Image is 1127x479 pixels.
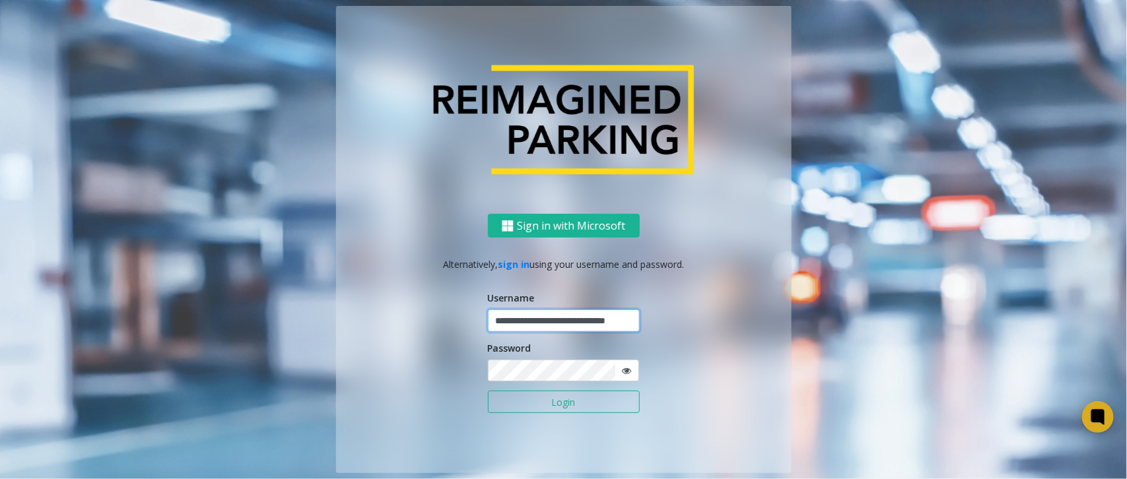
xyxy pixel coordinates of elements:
[498,258,529,271] a: sign in
[349,257,778,271] p: Alternatively, using your username and password.
[488,291,535,305] label: Username
[488,391,640,413] button: Login
[488,341,531,355] label: Password
[488,214,640,238] button: Sign in with Microsoft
